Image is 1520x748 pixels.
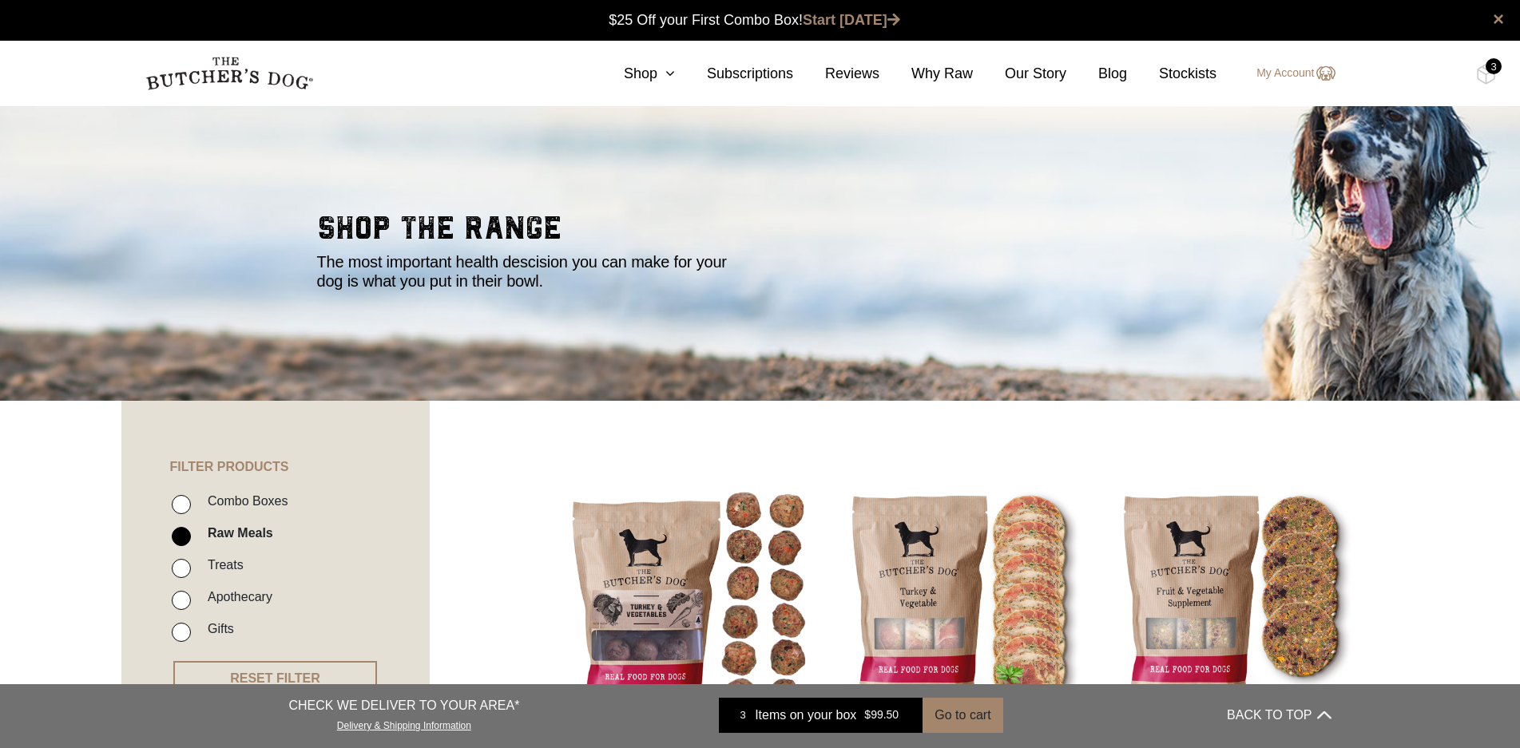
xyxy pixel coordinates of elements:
h4: FILTER PRODUCTS [121,401,430,474]
img: TBD_Cart-Full.png [1476,64,1496,85]
bdi: 99.50 [864,709,899,722]
img: Vegetable and Fruit Supplement [1111,481,1353,722]
label: Combo Boxes [200,490,288,512]
a: Delivery & Shipping Information [337,716,471,731]
a: close [1493,10,1504,29]
img: Turkey and Vegetables [839,481,1081,722]
h2: shop the range [317,212,1204,252]
div: 3 [1486,58,1502,74]
span: $ [864,709,871,722]
img: Turkey & Vegetable Balls [569,481,811,722]
div: 3 [731,707,755,723]
a: My Account [1240,64,1335,83]
a: Our Story [973,63,1066,85]
label: Raw Meals [200,522,273,544]
a: Blog [1066,63,1127,85]
span: Items on your box [755,706,856,725]
a: Stockists [1127,63,1216,85]
label: Treats [200,554,244,576]
a: Shop [592,63,675,85]
p: The most important health descision you can make for your dog is what you put in their bowl. [317,252,740,291]
label: Apothecary [200,586,272,608]
a: Why Raw [879,63,973,85]
button: BACK TO TOP [1227,696,1331,734]
a: Start [DATE] [803,12,900,28]
button: Go to cart [923,698,1002,733]
button: RESET FILTER [173,661,377,696]
a: 3 Items on your box $99.50 [719,698,923,733]
label: Gifts [200,618,234,639]
p: CHECK WE DELIVER TO YOUR AREA* [288,696,519,715]
a: Subscriptions [675,63,793,85]
a: Reviews [793,63,879,85]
